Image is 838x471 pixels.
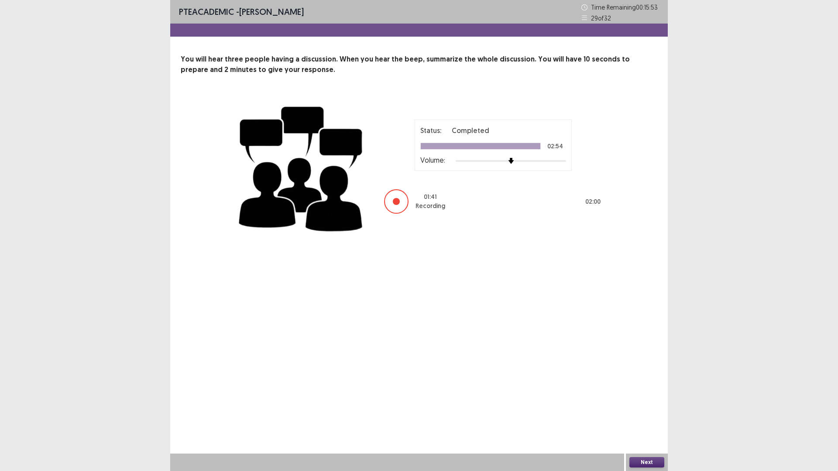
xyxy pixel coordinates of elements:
p: Volume: [420,155,445,165]
p: 02:54 [547,143,563,149]
p: 02 : 00 [585,197,601,206]
p: 29 of 32 [591,14,611,23]
p: 01 : 41 [424,192,437,201]
p: You will hear three people having a discussion. When you hear the beep, summarize the whole discu... [181,54,657,75]
p: Status: [420,125,441,136]
p: Recording [416,201,445,211]
button: Next [629,457,664,468]
p: - [PERSON_NAME] [179,5,304,18]
img: group-discussion [236,96,367,239]
p: Time Remaining 00 : 15 : 53 [591,3,659,12]
span: PTE academic [179,6,234,17]
img: arrow-thumb [508,158,514,164]
p: Completed [452,125,489,136]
